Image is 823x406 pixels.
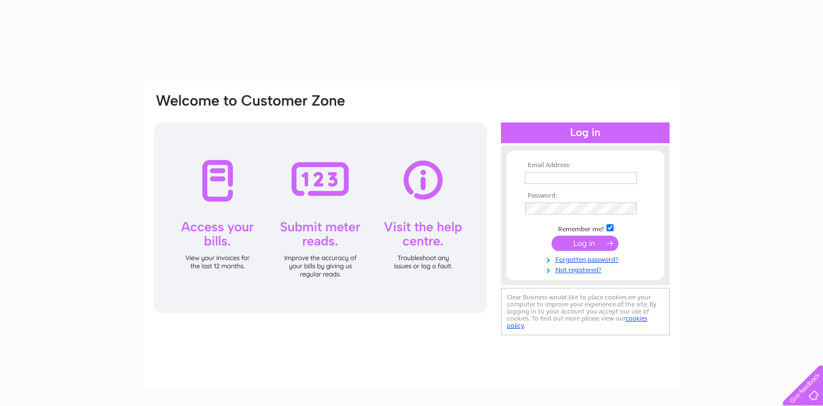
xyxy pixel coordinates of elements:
[507,315,647,329] a: cookies policy
[522,162,648,169] th: Email Address:
[525,254,648,264] a: Forgotten password?
[501,288,670,335] div: Clear Business would like to place cookies on your computer to improve your experience of the sit...
[525,264,648,274] a: Not registered?
[522,192,648,200] th: Password:
[522,223,648,233] td: Remember me?
[552,236,618,251] input: Submit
